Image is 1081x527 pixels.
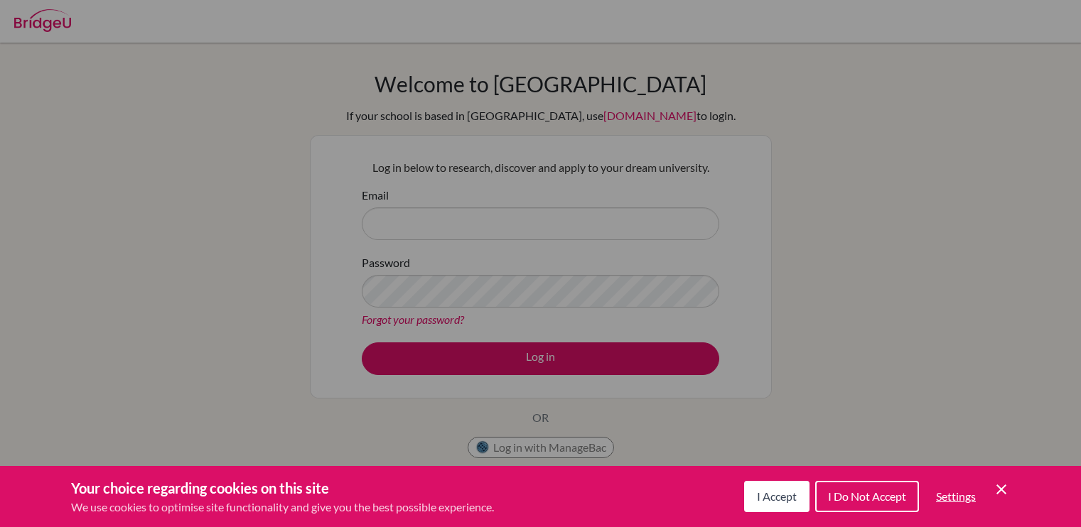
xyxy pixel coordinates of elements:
[828,489,906,503] span: I Do Not Accept
[757,489,797,503] span: I Accept
[993,481,1010,498] button: Save and close
[744,481,810,512] button: I Accept
[815,481,919,512] button: I Do Not Accept
[925,482,987,511] button: Settings
[936,489,976,503] span: Settings
[71,499,494,516] p: We use cookies to optimise site functionality and give you the best possible experience.
[71,477,494,499] h3: Your choice regarding cookies on this site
